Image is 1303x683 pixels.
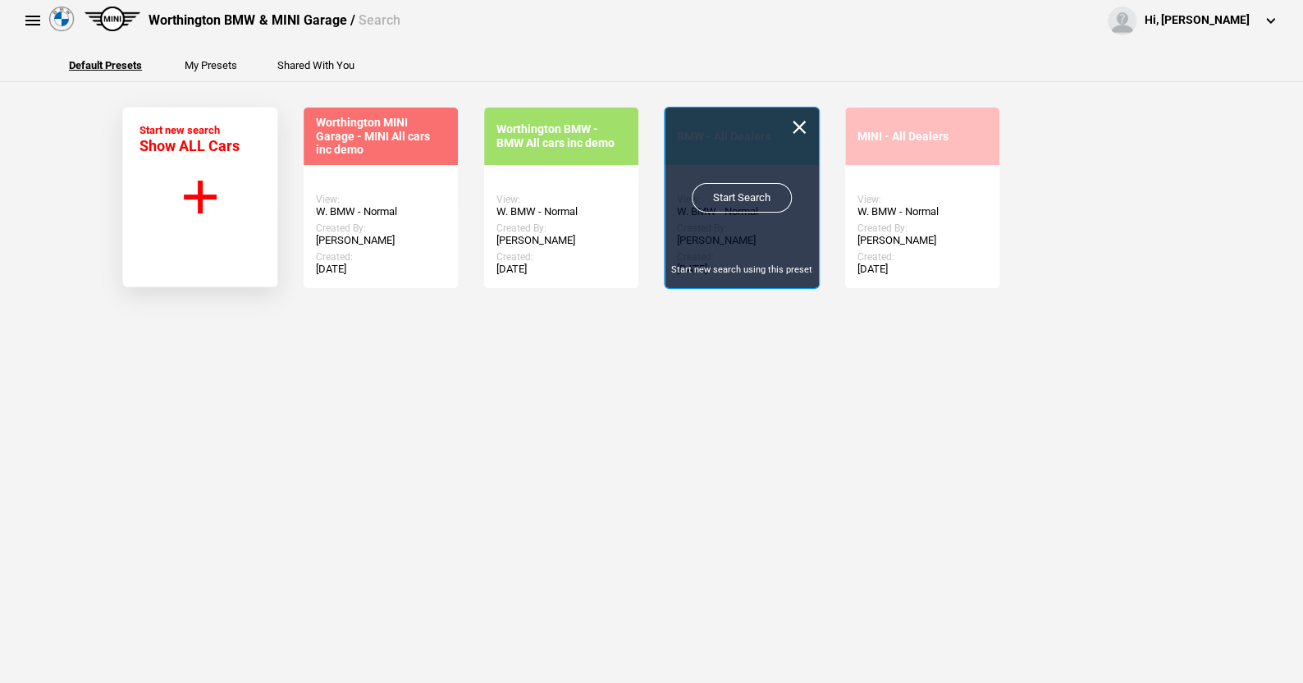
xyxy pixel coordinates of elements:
[857,205,987,218] div: W. BMW - Normal
[857,130,987,144] div: MINI - All Dealers
[316,205,446,218] div: W. BMW - Normal
[149,11,400,30] div: Worthington BMW & MINI Garage /
[358,12,400,28] span: Search
[857,194,987,205] div: View:
[139,124,240,154] div: Start new search
[857,251,987,263] div: Created:
[316,251,446,263] div: Created:
[692,183,792,213] a: Start Search
[496,251,626,263] div: Created:
[857,222,987,234] div: Created By:
[185,60,237,71] button: My Presets
[316,222,446,234] div: Created By:
[1145,12,1250,29] div: Hi, [PERSON_NAME]
[496,234,626,247] div: [PERSON_NAME]
[496,205,626,218] div: W. BMW - Normal
[496,222,626,234] div: Created By:
[85,7,140,31] img: mini.png
[69,60,142,71] button: Default Presets
[857,234,987,247] div: [PERSON_NAME]
[857,263,987,276] div: [DATE]
[122,107,278,287] button: Start new search Show ALL Cars
[49,7,74,31] img: bmw.png
[316,263,446,276] div: [DATE]
[139,137,240,154] span: Show ALL Cars
[496,194,626,205] div: View:
[316,234,446,247] div: [PERSON_NAME]
[277,60,354,71] button: Shared With You
[496,122,626,150] div: Worthington BMW - BMW All cars inc demo
[316,194,446,205] div: View:
[316,116,446,157] div: Worthington MINI Garage - MINI All cars inc demo
[665,264,819,276] div: Start new search using this preset
[496,263,626,276] div: [DATE]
